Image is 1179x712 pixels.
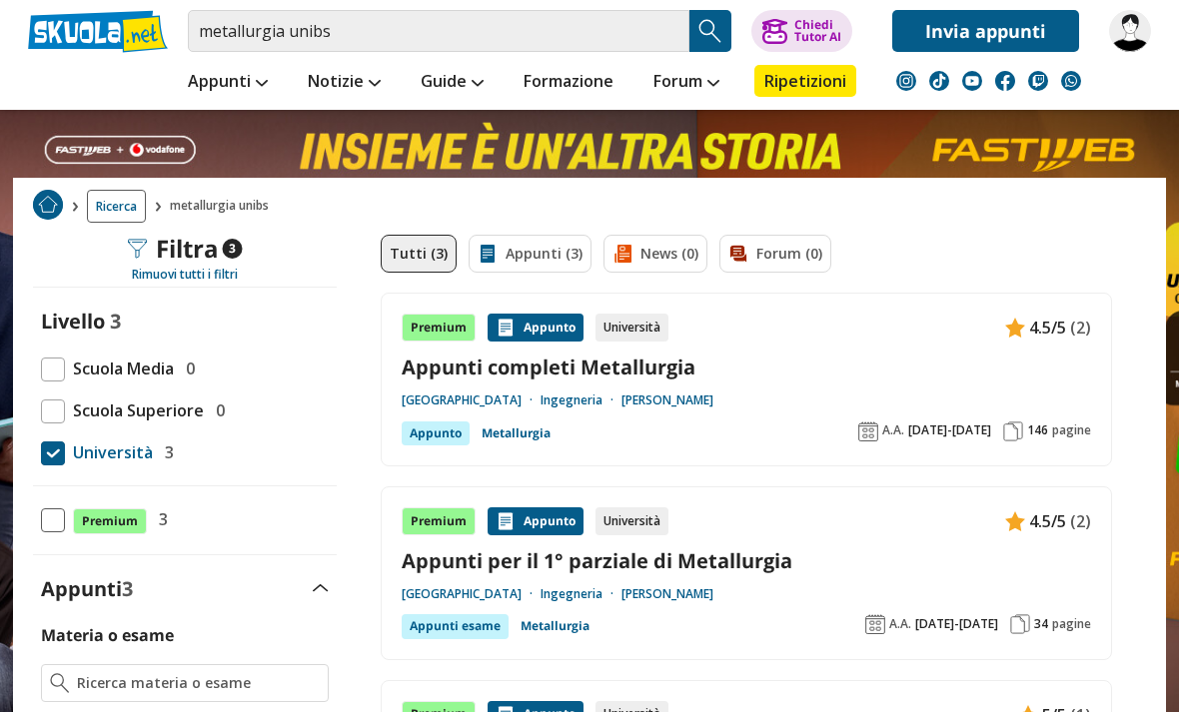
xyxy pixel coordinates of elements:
[402,507,476,535] div: Premium
[170,190,277,223] span: metallurgia unibs
[595,314,668,342] div: Università
[402,547,1091,574] a: Appunti per il 1° parziale di Metallurgia
[521,614,589,638] a: Metallurgia
[208,397,225,423] span: 0
[889,616,911,632] span: A.A.
[541,586,621,602] a: Ingegneria
[488,507,584,535] div: Appunto
[188,10,689,52] input: Cerca appunti, riassunti o versioni
[496,511,516,531] img: Appunti contenuto
[995,71,1015,91] img: facebook
[908,422,991,438] span: [DATE]-[DATE]
[402,314,476,342] div: Premium
[794,19,841,43] div: Chiedi Tutor AI
[621,392,713,408] a: [PERSON_NAME]
[858,421,878,441] img: Anno accademico
[183,65,273,101] a: Appunti
[313,584,329,592] img: Apri e chiudi sezione
[1029,508,1066,534] span: 4.5/5
[478,244,498,264] img: Appunti filtro contenuto
[402,354,1091,380] a: Appunti completi Metallurgia
[689,10,731,52] button: Search Button
[223,239,243,259] span: 3
[595,507,668,535] div: Università
[882,422,904,438] span: A.A.
[962,71,982,91] img: youtube
[1061,71,1081,91] img: WhatsApp
[1109,10,1151,52] img: AndreaBaresi05
[77,673,320,693] input: Ricerca materia o esame
[1005,318,1025,338] img: Appunti contenuto
[110,308,121,335] span: 3
[488,314,584,342] div: Appunto
[402,586,541,602] a: [GEOGRAPHIC_DATA]
[65,356,174,381] span: Scuola Media
[178,356,195,381] span: 0
[41,624,174,646] label: Materia o esame
[402,614,509,638] div: Appunti esame
[33,267,337,283] div: Rimuovi tutti i filtri
[41,575,133,602] label: Appunti
[695,16,725,46] img: Cerca appunti, riassunti o versioni
[33,190,63,220] img: Home
[896,71,916,91] img: instagram
[496,318,516,338] img: Appunti contenuto
[151,506,168,532] span: 3
[915,616,998,632] span: [DATE]-[DATE]
[381,235,457,273] a: Tutti (3)
[1003,421,1023,441] img: Pagine
[402,421,470,445] div: Appunto
[519,65,618,101] a: Formazione
[892,10,1079,52] a: Invia appunti
[157,439,174,465] span: 3
[469,235,591,273] a: Appunti (3)
[1052,422,1091,438] span: pagine
[1027,422,1048,438] span: 146
[128,235,243,263] div: Filtra
[1010,614,1030,634] img: Pagine
[1034,616,1048,632] span: 34
[865,614,885,634] img: Anno accademico
[1005,511,1025,531] img: Appunti contenuto
[482,421,551,445] a: Metallurgia
[1028,71,1048,91] img: twitch
[50,673,69,693] img: Ricerca materia o esame
[1070,508,1091,534] span: (2)
[303,65,386,101] a: Notizie
[621,586,713,602] a: [PERSON_NAME]
[128,239,148,259] img: Filtra filtri mobile
[1070,315,1091,341] span: (2)
[648,65,724,101] a: Forum
[402,392,541,408] a: [GEOGRAPHIC_DATA]
[87,190,146,223] a: Ricerca
[929,71,949,91] img: tiktok
[541,392,621,408] a: Ingegneria
[73,508,147,534] span: Premium
[41,308,105,335] label: Livello
[751,10,852,52] button: ChiediTutor AI
[1029,315,1066,341] span: 4.5/5
[122,575,133,602] span: 3
[416,65,489,101] a: Guide
[1052,616,1091,632] span: pagine
[33,190,63,223] a: Home
[65,439,153,465] span: Università
[65,397,204,423] span: Scuola Superiore
[754,65,856,97] a: Ripetizioni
